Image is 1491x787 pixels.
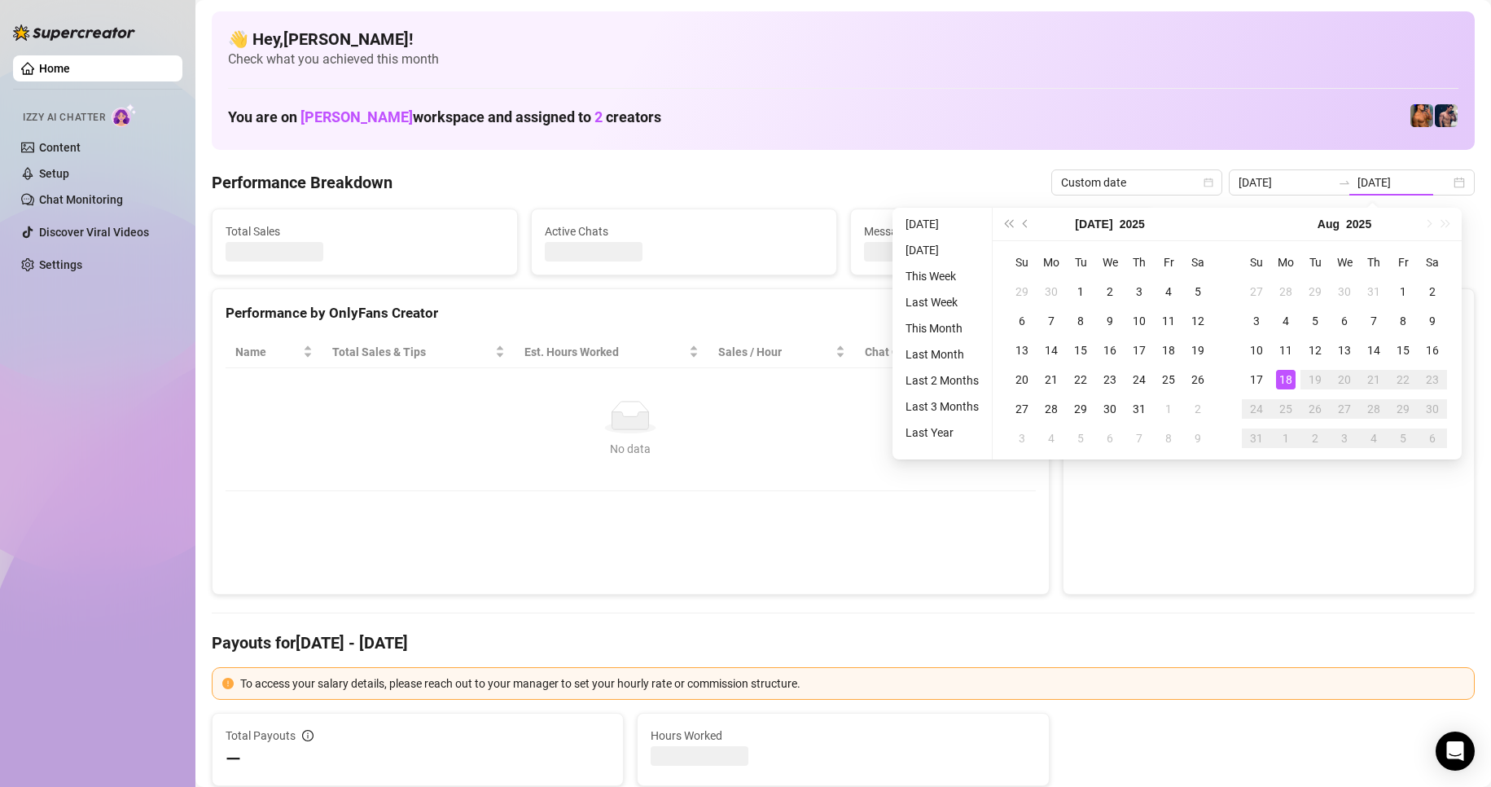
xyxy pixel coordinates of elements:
[594,108,603,125] span: 2
[39,62,70,75] a: Home
[226,222,504,240] span: Total Sales
[39,258,82,271] a: Settings
[1204,178,1213,187] span: calendar
[1077,302,1461,324] div: Sales by OnlyFans Creator
[708,336,855,368] th: Sales / Hour
[39,193,123,206] a: Chat Monitoring
[13,24,135,41] img: logo-BBDzfeDw.svg
[545,222,823,240] span: Active Chats
[1436,732,1475,771] div: Open Intercom Messenger
[228,108,661,126] h1: You are on workspace and assigned to creators
[1410,104,1433,127] img: JG
[39,226,149,239] a: Discover Viral Videos
[1338,176,1351,189] span: to
[23,110,105,125] span: Izzy AI Chatter
[302,730,314,741] span: info-circle
[718,343,832,361] span: Sales / Hour
[39,141,81,154] a: Content
[235,343,300,361] span: Name
[226,302,1036,324] div: Performance by OnlyFans Creator
[212,171,392,194] h4: Performance Breakdown
[228,51,1458,68] span: Check what you achieved this month
[212,631,1475,654] h4: Payouts for [DATE] - [DATE]
[242,440,1020,458] div: No data
[228,28,1458,51] h4: 👋 Hey, [PERSON_NAME] !
[855,336,1035,368] th: Chat Conversion
[1239,174,1331,191] input: Start date
[300,108,413,125] span: [PERSON_NAME]
[865,343,1012,361] span: Chat Conversion
[332,343,492,361] span: Total Sales & Tips
[39,167,69,180] a: Setup
[226,727,296,745] span: Total Payouts
[864,222,1142,240] span: Messages Sent
[222,678,234,689] span: exclamation-circle
[524,343,686,361] div: Est. Hours Worked
[240,675,1464,692] div: To access your salary details, please reach out to your manager to set your hourly rate or commis...
[112,103,137,127] img: AI Chatter
[1435,104,1458,127] img: Axel
[1061,170,1213,195] span: Custom date
[1357,174,1450,191] input: End date
[226,336,322,368] th: Name
[322,336,515,368] th: Total Sales & Tips
[1338,176,1351,189] span: swap-right
[651,727,1035,745] span: Hours Worked
[226,746,241,772] span: —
